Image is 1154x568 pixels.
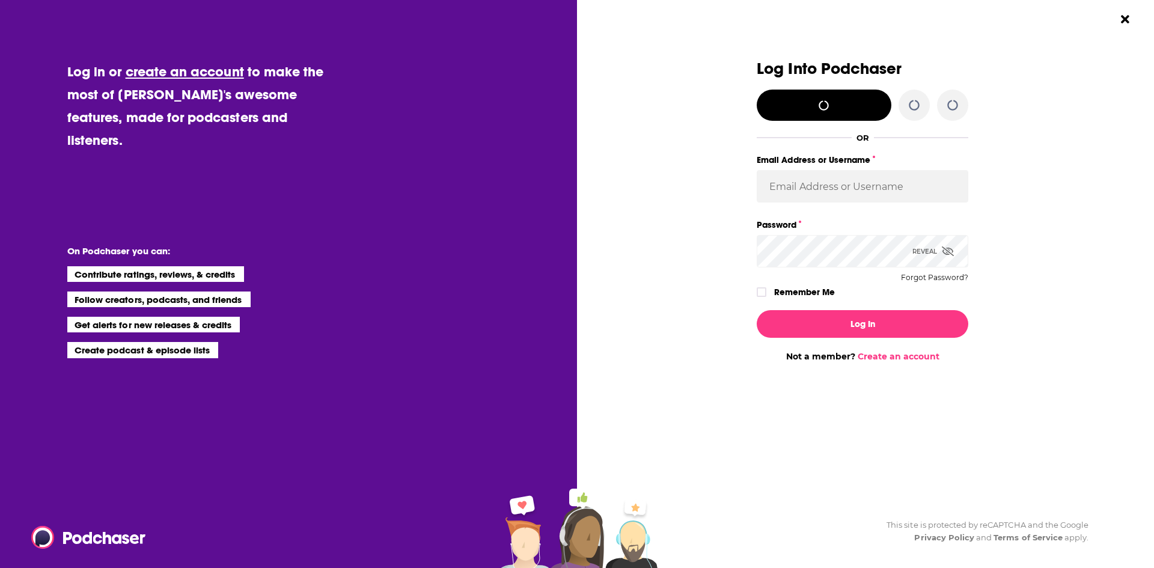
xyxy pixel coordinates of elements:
[31,526,137,549] a: Podchaser - Follow, Share and Rate Podcasts
[67,317,240,332] li: Get alerts for new releases & credits
[67,266,244,282] li: Contribute ratings, reviews, & credits
[31,526,147,549] img: Podchaser - Follow, Share and Rate Podcasts
[877,519,1088,544] div: This site is protected by reCAPTCHA and the Google and apply.
[994,533,1063,542] a: Terms of Service
[67,245,308,257] li: On Podchaser you can:
[856,133,869,142] div: OR
[757,217,968,233] label: Password
[757,351,968,362] div: Not a member?
[914,533,974,542] a: Privacy Policy
[757,152,968,168] label: Email Address or Username
[757,60,968,78] h3: Log Into Podchaser
[67,342,218,358] li: Create podcast & episode lists
[912,235,954,267] div: Reveal
[67,292,251,307] li: Follow creators, podcasts, and friends
[757,310,968,338] button: Log In
[757,170,968,203] input: Email Address or Username
[126,63,244,80] a: create an account
[858,351,939,362] a: Create an account
[774,284,835,300] label: Remember Me
[1114,8,1137,31] button: Close Button
[901,273,968,282] button: Forgot Password?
